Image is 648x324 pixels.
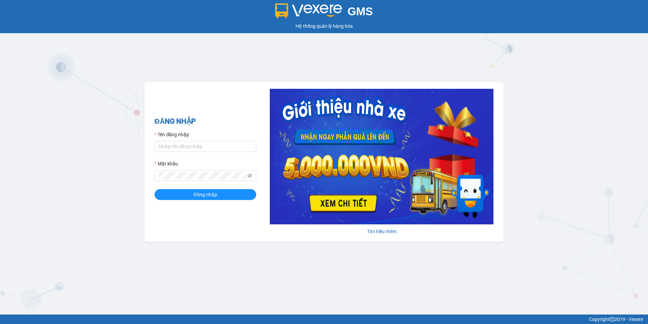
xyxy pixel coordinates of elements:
a: GMS [275,10,373,16]
span: GMS [347,5,373,18]
h2: ĐĂNG NHẬP [155,116,256,127]
span: Đăng nhập [194,191,217,198]
label: Tên đăng nhập [155,131,189,138]
div: Copyright 2019 - Vexere [5,316,643,323]
div: Tìm hiểu thêm [270,228,493,235]
input: Tên đăng nhập [155,141,256,152]
span: copyright [610,317,614,322]
label: Mật khẩu [155,160,178,167]
img: banner-0 [270,89,493,224]
img: logo 2 [275,3,342,18]
input: Mật khẩu [159,172,246,179]
button: Đăng nhập [155,189,256,200]
div: Hệ thống quản lý hàng hóa [2,22,646,30]
span: eye-invisible [247,173,252,178]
